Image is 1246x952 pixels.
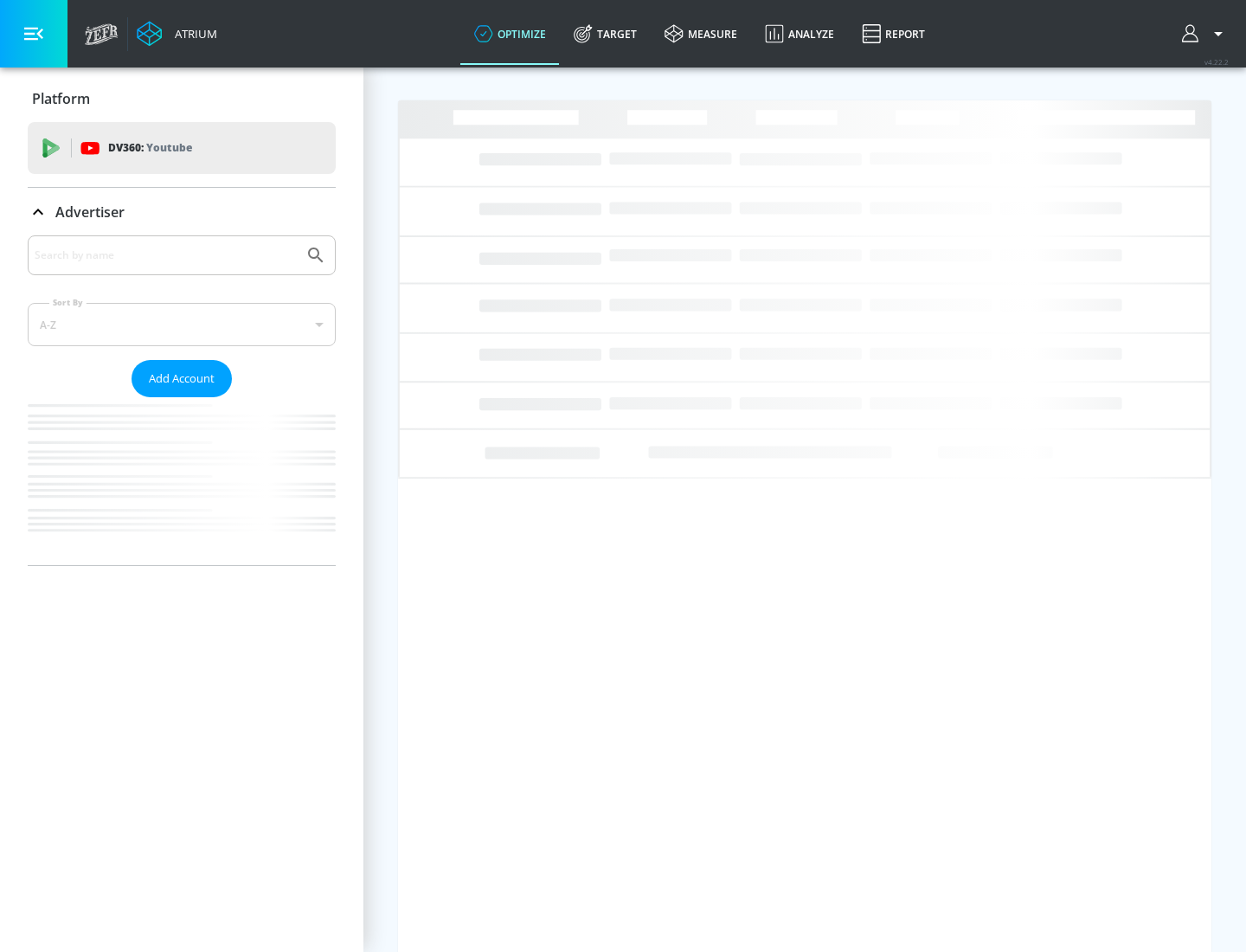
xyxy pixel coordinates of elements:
div: DV360: Youtube [28,122,336,174]
p: DV360: [108,138,192,158]
p: Youtube [146,138,192,157]
span: v 4.22.2 [1204,57,1229,67]
a: Target [560,3,651,65]
p: Platform [32,89,90,108]
span: Add Account [149,369,215,389]
div: Advertiser [28,188,336,236]
div: Atrium [168,26,217,42]
a: Report [848,3,939,65]
a: measure [651,3,751,65]
button: Add Account [132,360,232,397]
nav: list of Advertiser [28,397,336,565]
div: Platform [28,74,336,123]
div: A-Z [28,303,336,346]
a: optimize [460,3,560,65]
label: Sort By [49,297,87,308]
a: Analyze [751,3,848,65]
div: Advertiser [28,235,336,565]
p: Advertiser [55,203,125,222]
input: Search by name [35,244,297,267]
a: Atrium [137,21,217,47]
